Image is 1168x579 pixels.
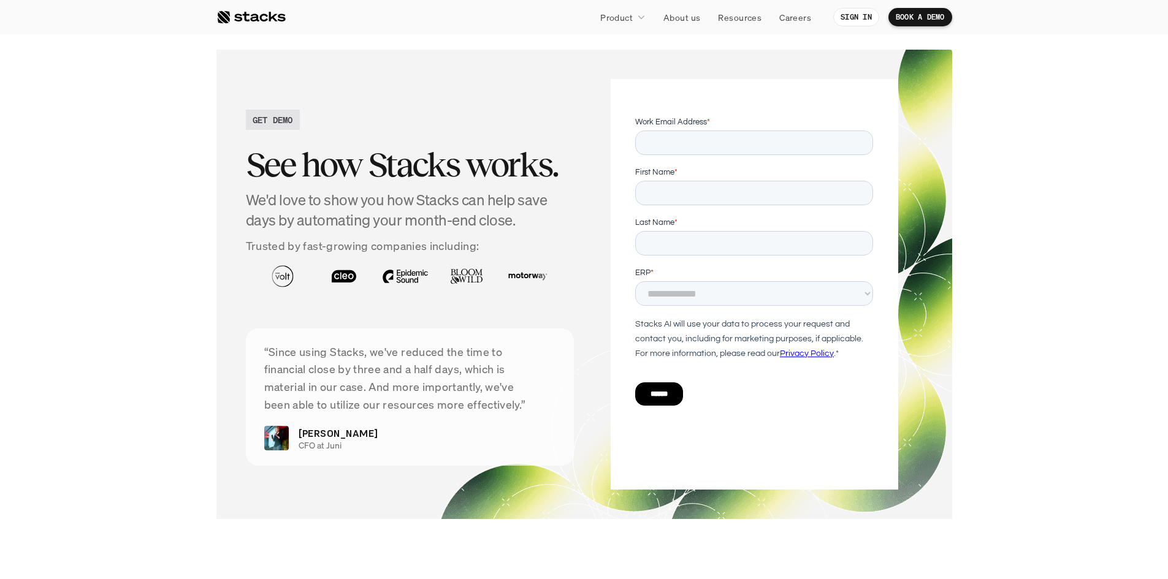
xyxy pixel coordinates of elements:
[600,11,633,24] p: Product
[246,146,574,184] h2: See how Stacks works.
[841,13,872,21] p: SIGN IN
[718,11,761,24] p: Resources
[246,237,574,255] p: Trusted by fast-growing companies including:
[779,11,811,24] p: Careers
[711,6,769,28] a: Resources
[888,8,952,26] a: BOOK A DEMO
[833,8,879,26] a: SIGN IN
[264,343,556,414] p: “Since using Stacks, we've reduced the time to financial close by three and a half days, which is...
[635,116,873,416] iframe: Form 1
[663,11,700,24] p: About us
[299,441,546,451] p: CFO at Juni
[253,113,293,126] h2: GET DEMO
[246,190,574,231] h4: We'd love to show you how Stacks can help save days by automating your month-end close.
[299,426,378,441] p: [PERSON_NAME]
[772,6,819,28] a: Careers
[656,6,708,28] a: About us
[896,13,945,21] p: BOOK A DEMO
